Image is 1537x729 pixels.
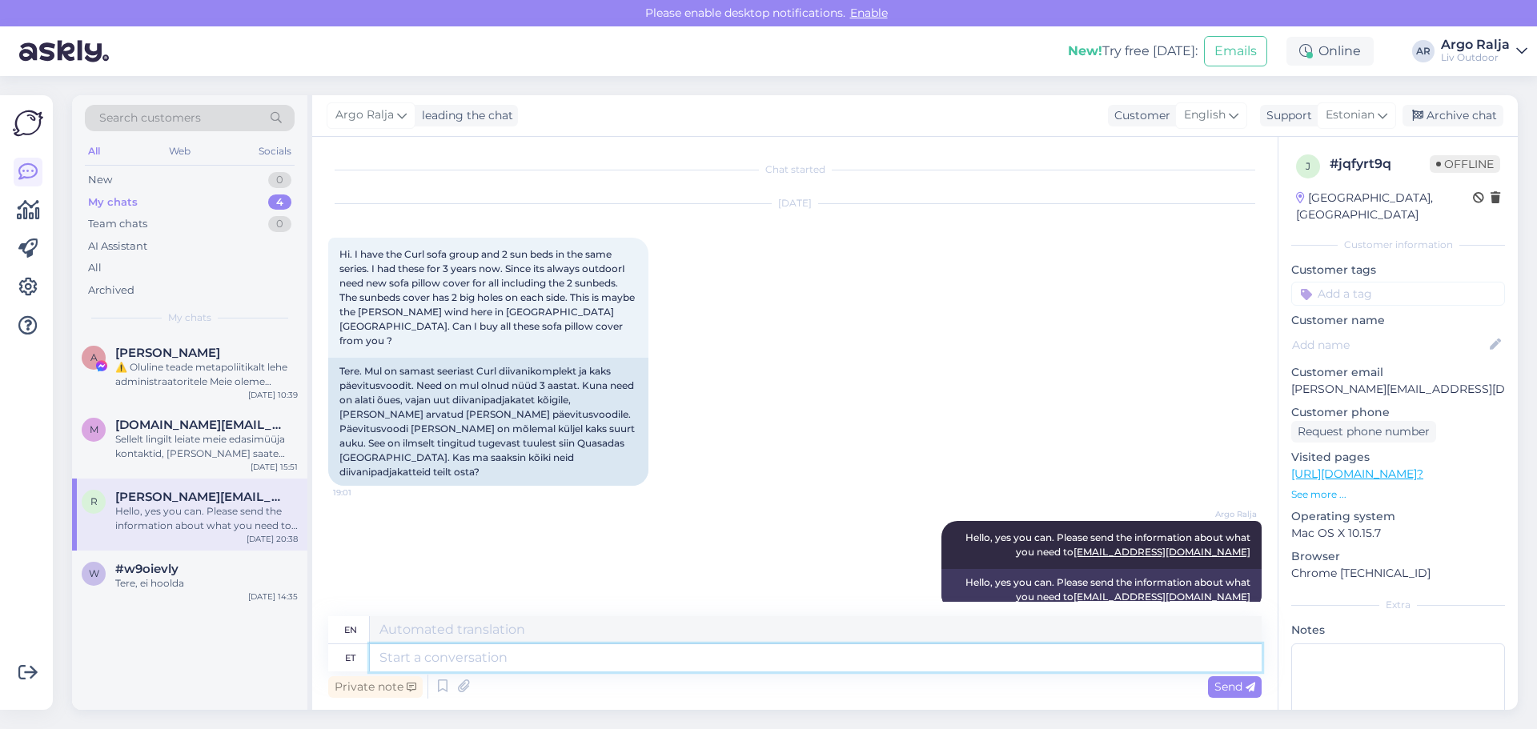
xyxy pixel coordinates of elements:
[88,282,134,298] div: Archived
[251,461,298,473] div: [DATE] 15:51
[115,490,282,504] span: robert@procom.no
[115,576,298,591] div: Tere, ei hoolda
[1326,106,1374,124] span: Estonian
[1296,190,1473,223] div: [GEOGRAPHIC_DATA], [GEOGRAPHIC_DATA]
[90,495,98,507] span: r
[1068,42,1198,61] div: Try free [DATE]:
[166,141,194,162] div: Web
[115,562,179,576] span: #w9oievly
[1291,381,1505,398] p: [PERSON_NAME][EMAIL_ADDRESS][DOMAIN_NAME]
[115,418,282,432] span: mindaugas.ac@gmail.com
[1403,105,1503,126] div: Archive chat
[328,196,1262,210] div: [DATE]
[1291,449,1505,466] p: Visited pages
[90,351,98,363] span: A
[1441,51,1510,64] div: Liv Outdoor
[1291,487,1505,502] p: See more ...
[268,194,291,210] div: 4
[344,616,357,643] div: en
[88,260,102,276] div: All
[1286,37,1374,66] div: Online
[328,676,423,698] div: Private note
[1291,598,1505,612] div: Extra
[1184,106,1226,124] span: English
[268,216,291,232] div: 0
[88,216,147,232] div: Team chats
[1412,40,1435,62] div: AR
[1291,312,1505,329] p: Customer name
[13,108,43,138] img: Askly Logo
[1068,43,1102,58] b: New!
[88,172,112,188] div: New
[90,423,98,435] span: m
[1291,565,1505,582] p: Chrome [TECHNICAL_ID]
[1291,467,1423,481] a: [URL][DOMAIN_NAME]?
[1330,154,1430,174] div: # jqfyrt9q
[1291,262,1505,278] p: Customer tags
[1108,107,1170,124] div: Customer
[1291,525,1505,542] p: Mac OS X 10.15.7
[1441,38,1510,51] div: Argo Ralja
[115,432,298,461] div: Sellelt lingilt leiate meie edasimüüja kontaktid, [PERSON_NAME] saate täpsemalt küsida kohaletoim...
[1292,336,1487,354] input: Add name
[345,644,355,671] div: et
[1260,107,1312,124] div: Support
[1291,622,1505,639] p: Notes
[1197,508,1257,520] span: Argo Ralja
[1430,155,1500,173] span: Offline
[1204,36,1267,66] button: Emails
[415,107,513,124] div: leading the chat
[1073,591,1250,603] a: [EMAIL_ADDRESS][DOMAIN_NAME]
[328,358,648,486] div: Tere. Mul on samast seeriast Curl diivanikomplekt ja kaks päevitusvoodit. Need on mul olnud nüüd ...
[168,310,211,325] span: My chats
[88,194,138,210] div: My chats
[333,487,393,499] span: 19:01
[1441,38,1527,64] a: Argo RaljaLiv Outdoor
[255,141,295,162] div: Socials
[941,569,1262,611] div: Hello, yes you can. Please send the information about what you need to
[268,172,291,188] div: 0
[1291,404,1505,421] p: Customer phone
[965,531,1253,558] span: Hello, yes you can. Please send the information about what you need to
[115,360,298,389] div: ⚠️ Oluline teade metapoliitikalt lehe administraatoritele Meie oleme metapoliitika tugimeeskond. ...
[1291,421,1436,443] div: Request phone number
[248,389,298,401] div: [DATE] 10:39
[1306,160,1310,172] span: j
[1291,238,1505,252] div: Customer information
[1073,546,1250,558] a: [EMAIL_ADDRESS][DOMAIN_NAME]
[115,346,220,360] span: Amos Adokoh
[99,110,201,126] span: Search customers
[1214,679,1255,694] span: Send
[328,162,1262,177] div: Chat started
[339,248,637,346] span: Hi. I have the Curl sofa group and 2 sun beds in the same series. I had these for 3 years now. Si...
[1291,282,1505,306] input: Add a tag
[1291,548,1505,565] p: Browser
[247,533,298,545] div: [DATE] 20:38
[115,504,298,533] div: Hello, yes you can. Please send the information about what you need to [EMAIL_ADDRESS][DOMAIN_NAME]
[88,238,147,254] div: AI Assistant
[335,106,394,124] span: Argo Ralja
[1291,508,1505,525] p: Operating system
[248,591,298,603] div: [DATE] 14:35
[845,6,893,20] span: Enable
[89,567,99,579] span: w
[1291,364,1505,381] p: Customer email
[85,141,103,162] div: All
